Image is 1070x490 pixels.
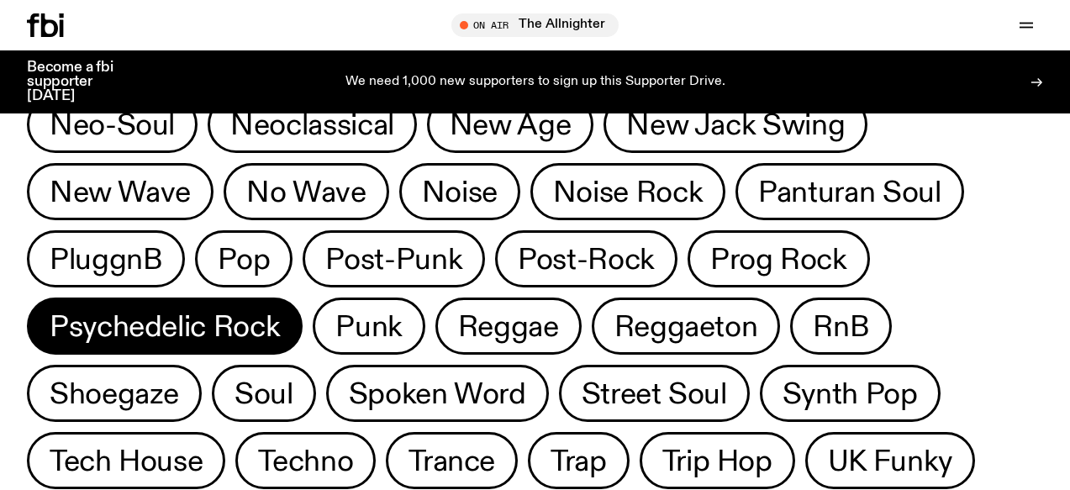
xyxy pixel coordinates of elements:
span: Noise Rock [553,176,703,208]
span: Post-Rock [518,243,655,276]
button: Reggae [435,298,582,355]
span: Prog Rock [710,243,847,276]
button: Trance [386,432,518,489]
h3: Become a fbi supporter [DATE] [27,61,134,103]
span: Shoegaze [50,377,179,410]
span: Tech House [50,445,203,477]
button: New Age [427,96,593,153]
button: Punk [313,298,425,355]
span: Synth Pop [783,377,918,410]
button: Noise Rock [530,163,725,220]
button: Noise [399,163,520,220]
button: Prog Rock [688,230,870,287]
span: Reggae [458,310,559,343]
span: Trap [551,445,607,477]
span: Neo-Soul [50,108,175,141]
button: Shoegaze [27,365,202,422]
button: Trap [528,432,630,489]
button: New Wave [27,163,213,220]
button: Neoclassical [208,96,417,153]
button: Reggaeton [592,298,781,355]
span: Pop [218,243,270,276]
span: PluggnB [50,243,162,276]
span: No Wave [246,176,366,208]
button: Trip Hop [640,432,795,489]
button: Tech House [27,432,225,489]
button: Street Soul [559,365,750,422]
span: Post-Punk [325,243,462,276]
span: Spoken Word [349,377,526,410]
button: No Wave [224,163,388,220]
button: Psychedelic Rock [27,298,303,355]
span: Panturan Soul [758,176,941,208]
button: Techno [235,432,376,489]
button: UK Funky [805,432,975,489]
span: Psychedelic Rock [50,310,280,343]
span: Neoclassical [230,108,394,141]
button: Post-Punk [303,230,485,287]
span: Reggaeton [614,310,758,343]
span: Noise [422,176,498,208]
button: Pop [195,230,293,287]
span: New Age [450,108,571,141]
span: UK Funky [828,445,952,477]
span: New Wave [50,176,191,208]
button: Soul [212,365,316,422]
button: Panturan Soul [735,163,963,220]
span: Trance [408,445,495,477]
button: Spoken Word [326,365,549,422]
span: RnB [813,310,869,343]
span: New Jack Swing [626,108,845,141]
button: Synth Pop [760,365,941,422]
button: PluggnB [27,230,185,287]
span: Techno [258,445,353,477]
button: Post-Rock [495,230,677,287]
button: RnB [790,298,892,355]
button: Neo-Soul [27,96,198,153]
span: Street Soul [582,377,727,410]
p: We need 1,000 new supporters to sign up this Supporter Drive. [345,75,725,90]
span: Trip Hop [662,445,772,477]
span: Punk [335,310,403,343]
button: New Jack Swing [604,96,867,153]
button: On AirThe Allnighter [451,13,619,37]
span: Soul [235,377,293,410]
